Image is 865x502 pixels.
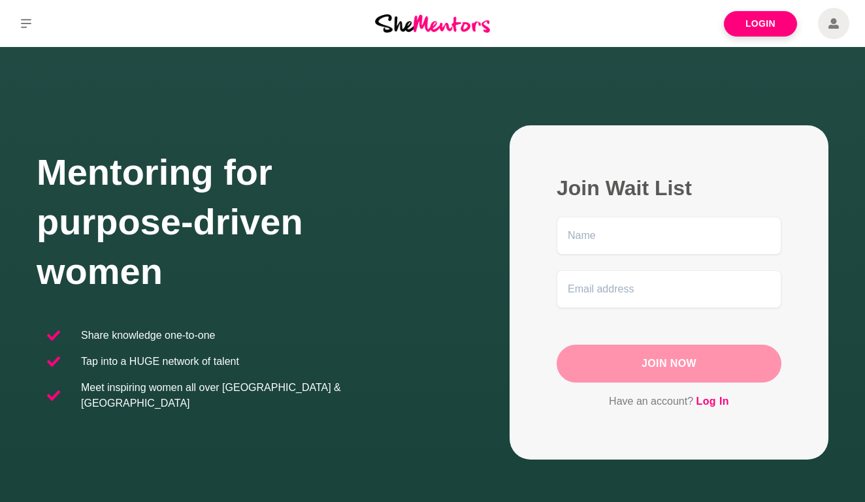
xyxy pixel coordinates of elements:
[557,217,781,255] input: Name
[724,11,797,37] a: Login
[37,148,432,296] h1: Mentoring for purpose-driven women
[81,380,422,411] p: Meet inspiring women all over [GEOGRAPHIC_DATA] & [GEOGRAPHIC_DATA]
[81,354,239,369] p: Tap into a HUGE network of talent
[81,328,215,343] p: Share knowledge one-to-one
[557,270,781,308] input: Email address
[557,393,781,410] p: Have an account?
[696,393,729,410] a: Log In
[557,175,781,201] h2: Join Wait List
[375,14,490,32] img: She Mentors Logo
